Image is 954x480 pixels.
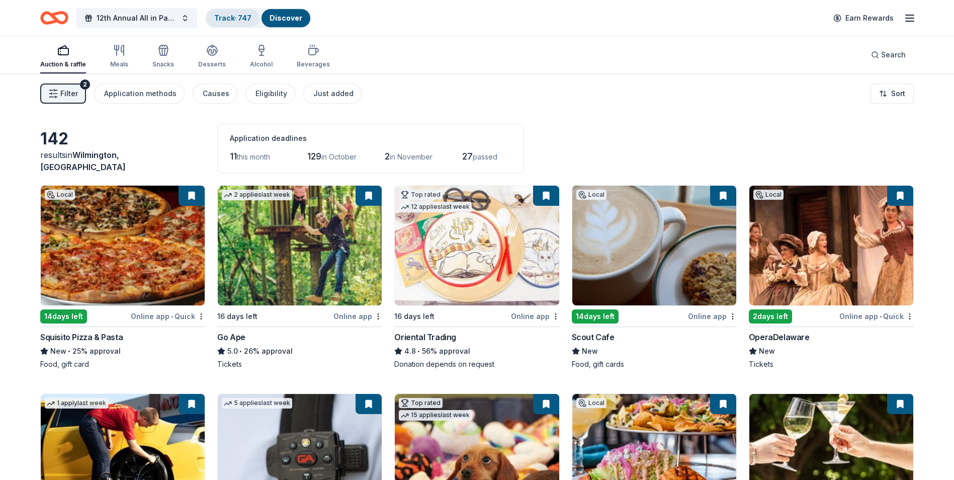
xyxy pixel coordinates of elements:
div: 5 applies last week [222,398,292,409]
button: Beverages [297,40,330,73]
div: 16 days left [394,310,435,323]
span: • [240,347,242,355]
span: New [582,345,598,357]
span: 129 [307,151,321,162]
div: results [40,149,205,173]
img: Image for Squisito Pizza & Pasta [41,186,205,305]
div: 142 [40,129,205,149]
div: Eligibility [255,88,287,100]
div: Application methods [104,88,177,100]
a: Image for Go Ape2 applieslast week16 days leftOnline appGo Ape5.0•26% approvalTickets [217,185,382,369]
button: Alcohol [250,40,273,73]
span: passed [473,152,497,161]
span: New [50,345,66,357]
button: Application methods [94,84,185,104]
div: Top rated [399,190,443,200]
img: Image for Oriental Trading [395,186,559,305]
span: in November [390,152,432,161]
a: Earn Rewards [827,9,900,27]
button: Sort [871,84,914,104]
span: • [880,312,882,321]
span: 27 [462,151,473,162]
div: Local [576,190,606,200]
span: 11 [230,151,237,162]
div: 15 applies last week [399,410,472,421]
div: Application deadlines [230,132,511,144]
span: Filter [60,88,78,100]
button: Auction & raffle [40,40,86,73]
div: 26% approval [217,345,382,357]
div: 14 days left [572,309,619,324]
div: Online app Quick [839,310,914,323]
div: Food, gift card [40,359,205,369]
a: Image for OperaDelawareLocal2days leftOnline app•QuickOperaDelawareNewTickets [749,185,914,369]
div: Online app [688,310,737,323]
div: Beverages [297,60,330,68]
span: New [759,345,775,357]
span: • [171,312,173,321]
span: this month [237,152,270,161]
div: Online app Quick [131,310,205,323]
div: 12 applies last week [399,202,472,212]
span: 4.8 [404,345,416,357]
div: 56% approval [394,345,559,357]
img: Image for Go Ape [218,186,382,305]
button: Causes [193,84,237,104]
button: Just added [303,84,362,104]
span: in October [321,152,357,161]
div: 25% approval [40,345,205,357]
div: Causes [203,88,229,100]
div: Just added [313,88,354,100]
div: Oriental Trading [394,331,456,343]
div: Snacks [152,60,174,68]
div: Local [576,398,606,408]
a: Track· 747 [214,14,251,22]
div: Desserts [198,60,226,68]
img: Image for OperaDelaware [749,186,913,305]
a: Home [40,6,68,30]
div: Local [45,190,75,200]
span: Search [881,49,906,61]
div: Online app [511,310,560,323]
div: Scout Cafe [572,331,615,343]
div: Donation depends on request [394,359,559,369]
img: Image for Scout Cafe [572,186,736,305]
div: Go Ape [217,331,245,343]
div: 14 days left [40,309,87,324]
span: 12th Annual All in Paddle Raffle [97,12,177,24]
button: Track· 747Discover [205,8,311,28]
a: Image for Squisito Pizza & PastaLocal14days leftOnline app•QuickSquisito Pizza & PastaNew•25% app... [40,185,205,369]
button: 12th Annual All in Paddle Raffle [76,8,197,28]
button: Desserts [198,40,226,73]
button: Search [863,45,914,65]
div: 2 days left [749,309,792,324]
div: 2 applies last week [222,190,292,200]
div: Squisito Pizza & Pasta [40,331,123,343]
button: Eligibility [245,84,295,104]
button: Snacks [152,40,174,73]
span: Sort [891,88,905,100]
span: Wilmington, [GEOGRAPHIC_DATA] [40,150,126,172]
div: Meals [110,60,128,68]
div: 1 apply last week [45,398,108,409]
a: Image for Scout CafeLocal14days leftOnline appScout CafeNewFood, gift cards [572,185,737,369]
button: Filter2 [40,84,86,104]
a: Discover [270,14,302,22]
span: in [40,150,126,172]
div: Alcohol [250,60,273,68]
div: Tickets [749,359,914,369]
div: OperaDelaware [749,331,810,343]
div: 16 days left [217,310,257,323]
div: Food, gift cards [572,359,737,369]
span: • [68,347,70,355]
div: 2 [80,79,90,90]
span: • [418,347,420,355]
button: Meals [110,40,128,73]
div: Local [753,190,784,200]
div: Online app [333,310,382,323]
div: Tickets [217,359,382,369]
span: 5.0 [227,345,238,357]
span: 2 [385,151,390,162]
div: Auction & raffle [40,60,86,68]
a: Image for Oriental TradingTop rated12 applieslast week16 days leftOnline appOriental Trading4.8•5... [394,185,559,369]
